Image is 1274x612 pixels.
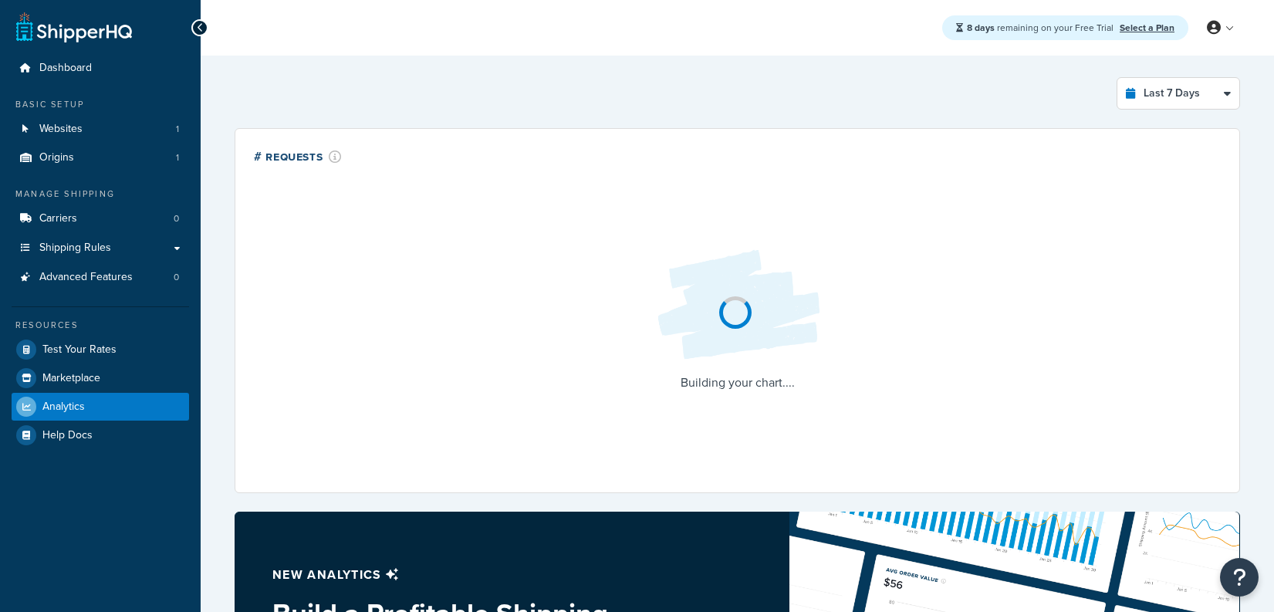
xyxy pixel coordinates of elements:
span: Test Your Rates [42,343,117,357]
a: Carriers0 [12,205,189,233]
div: Resources [12,319,189,332]
span: Origins [39,151,74,164]
span: remaining on your Free Trial [967,21,1116,35]
span: Dashboard [39,62,92,75]
span: 0 [174,212,179,225]
span: Websites [39,123,83,136]
li: Carriers [12,205,189,233]
a: Select a Plan [1120,21,1174,35]
li: Origins [12,144,189,172]
span: 0 [174,271,179,284]
span: Carriers [39,212,77,225]
li: Advanced Features [12,263,189,292]
p: Building your chart.... [645,372,830,394]
span: 1 [176,123,179,136]
p: New analytics [272,564,701,586]
span: Analytics [42,401,85,414]
li: Websites [12,115,189,144]
a: Advanced Features0 [12,263,189,292]
span: Shipping Rules [39,242,111,255]
a: Analytics [12,393,189,421]
span: Advanced Features [39,271,133,284]
div: Manage Shipping [12,188,189,201]
img: Loading... [645,238,830,372]
a: Websites1 [12,115,189,144]
strong: 8 days [967,21,995,35]
div: Basic Setup [12,98,189,111]
a: Origins1 [12,144,189,172]
a: Shipping Rules [12,234,189,262]
a: Marketplace [12,364,189,392]
a: Test Your Rates [12,336,189,363]
div: # Requests [254,147,342,165]
button: Open Resource Center [1220,558,1259,597]
span: 1 [176,151,179,164]
a: Help Docs [12,421,189,449]
span: Help Docs [42,429,93,442]
a: Dashboard [12,54,189,83]
span: Marketplace [42,372,100,385]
